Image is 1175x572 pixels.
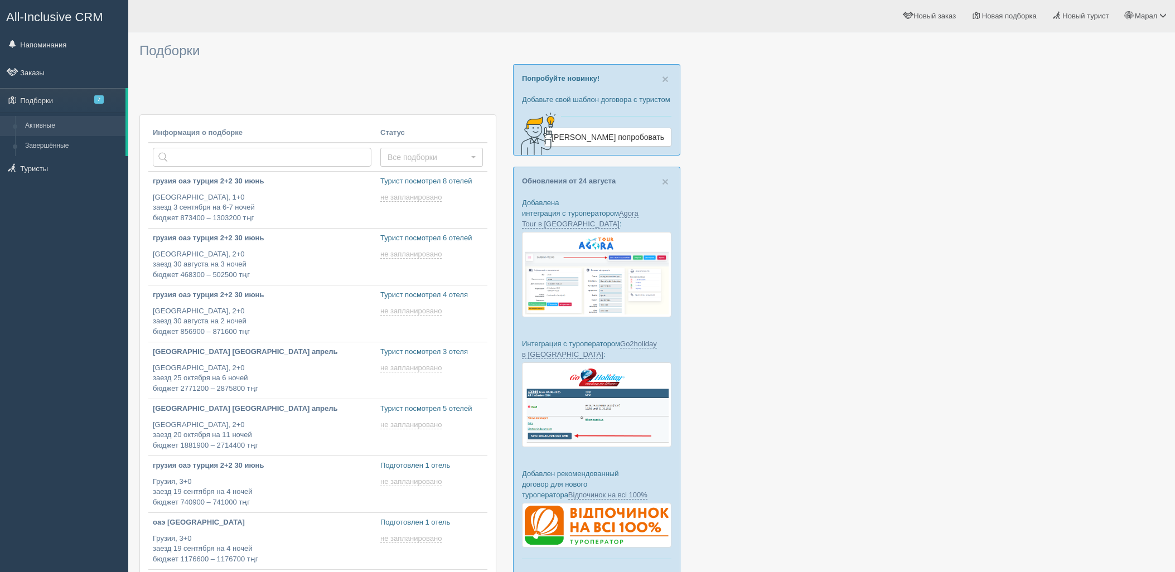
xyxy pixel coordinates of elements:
a: не запланировано [380,420,444,429]
a: [PERSON_NAME] попробовать [544,128,671,147]
a: грузия оаэ турция 2+2 30 июнь Грузия, 3+0заезд 19 сентября на 4 ночейбюджет 740900 – 741000 тңг [148,456,376,512]
input: Поиск по стране или туристу [153,148,371,167]
p: Попробуйте новинку! [522,73,671,84]
a: оаэ [GEOGRAPHIC_DATA] Грузия, 3+0заезд 19 сентября на 4 ночейбюджет 1176600 – 1176700 тңг [148,513,376,569]
p: Добавлен рекомендованный договор для нового туроператора [522,468,671,500]
span: All-Inclusive CRM [6,10,103,24]
img: %D0%B4%D0%BE%D0%B3%D0%BE%D0%B2%D1%96%D1%80-%D0%B2%D1%96%D0%B4%D0%BF%D0%BE%D1%87%D0%B8%D0%BD%D0%BE... [522,503,671,547]
p: грузия оаэ турция 2+2 30 июнь [153,290,371,300]
span: не запланировано [380,477,442,486]
a: не запланировано [380,477,444,486]
p: оаэ [GEOGRAPHIC_DATA] [153,517,371,528]
span: Марал [1135,12,1157,20]
p: Грузия, 3+0 заезд 19 сентября на 4 ночей бюджет 1176600 – 1176700 тңг [153,534,371,565]
a: Обновления от 24 августа [522,177,616,185]
a: грузия оаэ турция 2+2 30 июнь [GEOGRAPHIC_DATA], 2+0заезд 30 августа на 3 ночейбюджет 468300 – 50... [148,229,376,285]
th: Статус [376,123,487,143]
button: Close [662,73,669,85]
a: не запланировано [380,193,444,202]
a: не запланировано [380,250,444,259]
img: creative-idea-2907357.png [514,112,558,156]
p: [GEOGRAPHIC_DATA], 2+0 заезд 30 августа на 3 ночей бюджет 468300 – 502500 тңг [153,249,371,280]
p: Грузия, 3+0 заезд 19 сентября на 4 ночей бюджет 740900 – 741000 тңг [153,477,371,508]
a: [GEOGRAPHIC_DATA] [GEOGRAPHIC_DATA] апрель [GEOGRAPHIC_DATA], 2+0заезд 25 октября на 6 ночейбюдже... [148,342,376,399]
p: грузия оаэ турция 2+2 30 июнь [153,460,371,471]
a: грузия оаэ турция 2+2 30 июнь [GEOGRAPHIC_DATA], 1+0заезд 3 сентября на 6-7 ночейбюджет 873400 – ... [148,172,376,228]
span: × [662,72,669,85]
p: Подготовлен 1 отель [380,517,483,528]
a: не запланировано [380,534,444,543]
a: Активные [20,116,125,136]
p: Турист посмотрел 8 отелей [380,176,483,187]
button: Все подборки [380,148,483,167]
a: Відпочинок на всі 100% [568,491,647,500]
a: не запланировано [380,307,444,316]
p: грузия оаэ турция 2+2 30 июнь [153,176,371,187]
span: Подборки [139,43,200,58]
span: не запланировано [380,534,442,543]
p: Подготовлен 1 отель [380,460,483,471]
p: Турист посмотрел 6 отелей [380,233,483,244]
p: Добавлена интеграция с туроператором : [522,197,671,229]
a: грузия оаэ турция 2+2 30 июнь [GEOGRAPHIC_DATA], 2+0заезд 30 августа на 2 ночейбюджет 856900 – 87... [148,285,376,342]
span: Новый турист [1062,12,1109,20]
a: All-Inclusive CRM [1,1,128,31]
span: не запланировано [380,307,442,316]
p: [GEOGRAPHIC_DATA], 2+0 заезд 20 октября на 11 ночей бюджет 1881900 – 2714400 тңг [153,420,371,451]
th: Информация о подборке [148,123,376,143]
span: не запланировано [380,420,442,429]
a: Go2holiday в [GEOGRAPHIC_DATA] [522,340,657,359]
p: [GEOGRAPHIC_DATA] [GEOGRAPHIC_DATA] апрель [153,404,371,414]
img: go2holiday-bookings-crm-for-travel-agency.png [522,362,671,447]
span: 7 [94,95,104,104]
p: [GEOGRAPHIC_DATA], 2+0 заезд 30 августа на 2 ночей бюджет 856900 – 871600 тңг [153,306,371,337]
a: Agora Tour в [GEOGRAPHIC_DATA] [522,209,639,229]
button: Close [662,176,669,187]
span: не запланировано [380,193,442,202]
a: [GEOGRAPHIC_DATA] [GEOGRAPHIC_DATA] апрель [GEOGRAPHIC_DATA], 2+0заезд 20 октября на 11 ночейбюдж... [148,399,376,455]
p: Интеграция с туроператором : [522,338,671,360]
span: × [662,175,669,188]
span: Новый заказ [913,12,956,20]
span: Все подборки [388,152,468,163]
p: [GEOGRAPHIC_DATA] [GEOGRAPHIC_DATA] апрель [153,347,371,357]
p: Турист посмотрел 3 отеля [380,347,483,357]
p: Турист посмотрел 5 отелей [380,404,483,414]
a: Завершённые [20,136,125,156]
span: не запланировано [380,250,442,259]
p: Турист посмотрел 4 отеля [380,290,483,300]
p: [GEOGRAPHIC_DATA], 2+0 заезд 25 октября на 6 ночей бюджет 2771200 – 2875800 тңг [153,363,371,394]
a: не запланировано [380,363,444,372]
span: Новая подборка [982,12,1037,20]
img: agora-tour-%D0%B7%D0%B0%D1%8F%D0%B2%D0%BA%D0%B8-%D1%81%D1%80%D0%BC-%D0%B4%D0%BB%D1%8F-%D1%82%D1%8... [522,232,671,317]
p: грузия оаэ турция 2+2 30 июнь [153,233,371,244]
span: не запланировано [380,363,442,372]
p: Добавьте свой шаблон договора с туристом [522,94,671,105]
p: [GEOGRAPHIC_DATA], 1+0 заезд 3 сентября на 6-7 ночей бюджет 873400 – 1303200 тңг [153,192,371,224]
